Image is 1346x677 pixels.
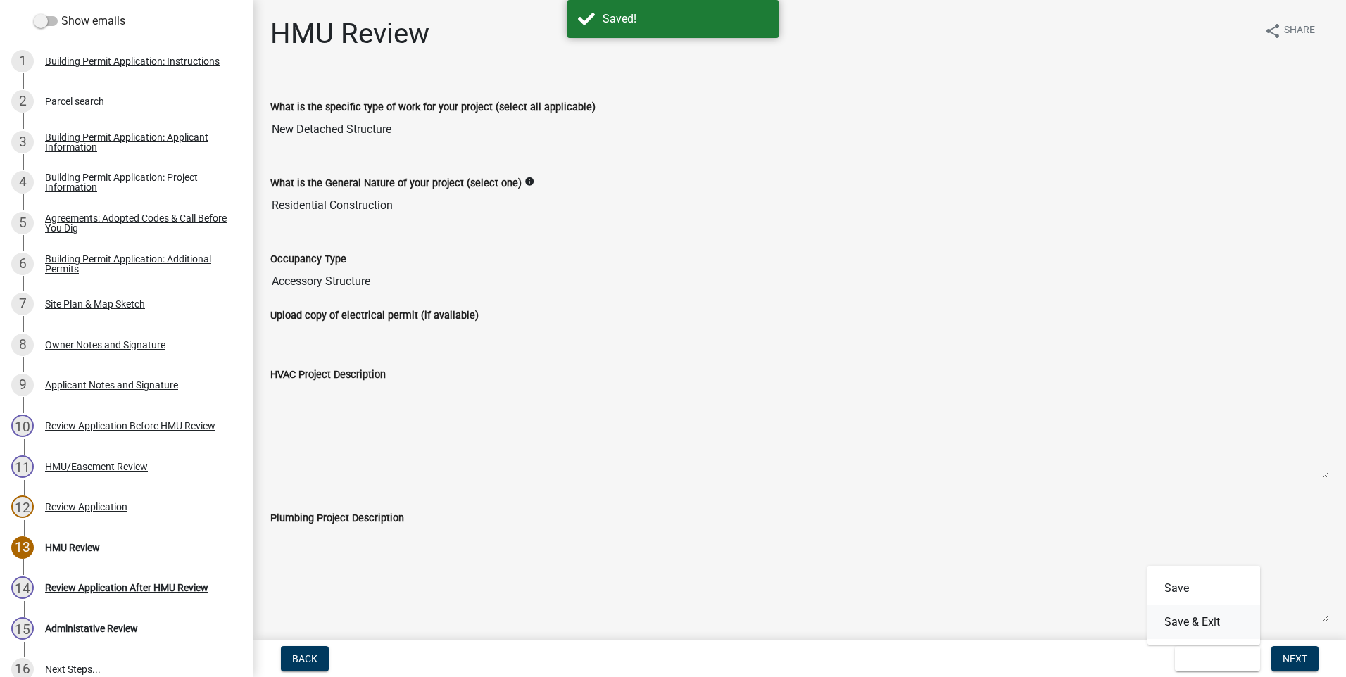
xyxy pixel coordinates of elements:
label: Show emails [34,13,125,30]
i: share [1264,23,1281,39]
div: 14 [11,576,34,599]
div: Review Application After HMU Review [45,583,208,593]
label: Occupancy Type [270,255,346,265]
div: 7 [11,293,34,315]
div: 4 [11,171,34,194]
div: Review Application Before HMU Review [45,421,215,431]
div: 15 [11,617,34,640]
div: Administative Review [45,624,138,633]
div: Site Plan & Map Sketch [45,299,145,309]
label: What is the General Nature of your project (select one) [270,179,522,189]
div: 8 [11,334,34,356]
div: Building Permit Application: Project Information [45,172,231,192]
button: Save & Exit [1147,605,1260,639]
label: Upload copy of electrical permit (if available) [270,311,479,321]
label: What is the specific type of work for your project (select all applicable) [270,103,596,113]
div: Building Permit Application: Additional Permits [45,254,231,274]
button: Back [281,646,329,671]
div: 6 [11,253,34,275]
label: HVAC Project Description [270,370,386,380]
button: Save [1147,571,1260,605]
span: Next [1283,653,1307,664]
div: 9 [11,374,34,396]
span: Back [292,653,317,664]
div: Parcel search [45,96,104,106]
div: Owner Notes and Signature [45,340,165,350]
div: 11 [11,455,34,478]
div: HMU Review [45,543,100,552]
h1: HMU Review [270,17,429,51]
div: Review Application [45,502,127,512]
label: Plumbing Project Description [270,514,404,524]
span: Share [1284,23,1315,39]
div: 3 [11,131,34,153]
div: Applicant Notes and Signature [45,380,178,390]
button: shareShare [1253,17,1326,44]
div: 10 [11,415,34,437]
div: Saved! [603,11,768,27]
div: 1 [11,50,34,72]
div: Save & Exit [1147,566,1260,645]
div: 2 [11,90,34,113]
i: info [524,177,534,186]
div: Building Permit Application: Applicant Information [45,132,231,152]
button: Save & Exit [1175,646,1260,671]
div: Building Permit Application: Instructions [45,56,220,66]
div: Agreements: Adopted Codes & Call Before You Dig [45,213,231,233]
span: Save & Exit [1186,653,1240,664]
div: 13 [11,536,34,559]
button: Next [1271,646,1319,671]
div: 12 [11,495,34,518]
div: 5 [11,212,34,234]
div: HMU/Easement Review [45,462,148,472]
